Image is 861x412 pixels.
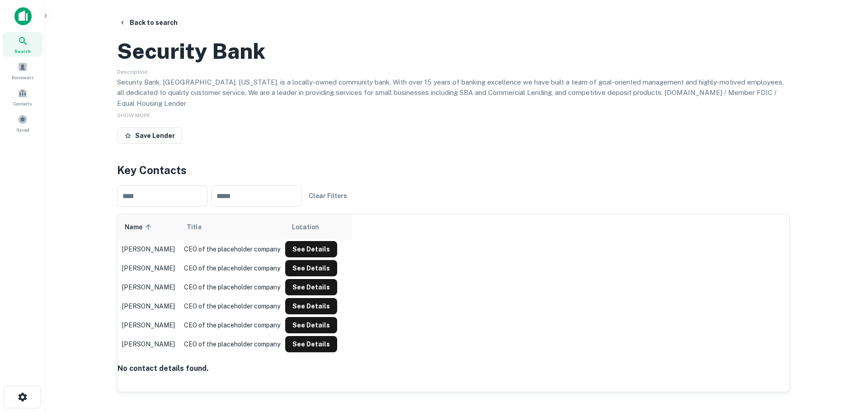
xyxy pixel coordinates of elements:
button: See Details [285,336,337,352]
span: Description [117,69,148,75]
span: Saved [16,126,29,133]
td: [PERSON_NAME] [118,278,179,297]
a: Search [3,32,42,57]
h4: No contact details found. [118,363,789,374]
iframe: Chat Widget [816,340,861,383]
td: CEO of the placeholder company [179,278,285,297]
th: Location [285,214,338,240]
a: Borrowers [3,58,42,83]
span: Name [125,222,154,232]
td: CEO of the placeholder company [179,316,285,335]
span: Search [14,47,31,55]
td: CEO of the placeholder company [179,240,285,259]
td: [PERSON_NAME] [118,335,179,354]
h4: Key Contacts [117,162,790,178]
button: See Details [285,279,337,295]
button: See Details [285,260,337,276]
span: Title [187,222,213,232]
button: Back to search [115,14,181,31]
td: [PERSON_NAME] [118,316,179,335]
td: [PERSON_NAME] [118,297,179,316]
td: CEO of the placeholder company [179,259,285,278]
a: Saved [3,111,42,135]
th: Title [179,214,285,240]
button: See Details [285,317,337,333]
td: CEO of the placeholder company [179,297,285,316]
td: [PERSON_NAME] [118,240,179,259]
span: SHOW MORE [117,112,151,118]
button: Save Lender [117,128,182,144]
td: [PERSON_NAME] [118,259,179,278]
p: Security Bank, [GEOGRAPHIC_DATA], [US_STATE], is a locally-owned community bank. With over 15 yea... [117,77,790,109]
span: Contacts [14,100,32,107]
img: capitalize-icon.png [14,7,32,25]
button: See Details [285,298,337,314]
button: Clear Filters [305,188,351,204]
div: scrollable content [118,214,789,384]
a: Contacts [3,85,42,109]
span: Borrowers [12,74,33,81]
span: Location [292,222,319,232]
h2: Security Bank [117,38,265,64]
button: See Details [285,241,337,257]
td: CEO of the placeholder company [179,335,285,354]
th: Name [118,214,179,240]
